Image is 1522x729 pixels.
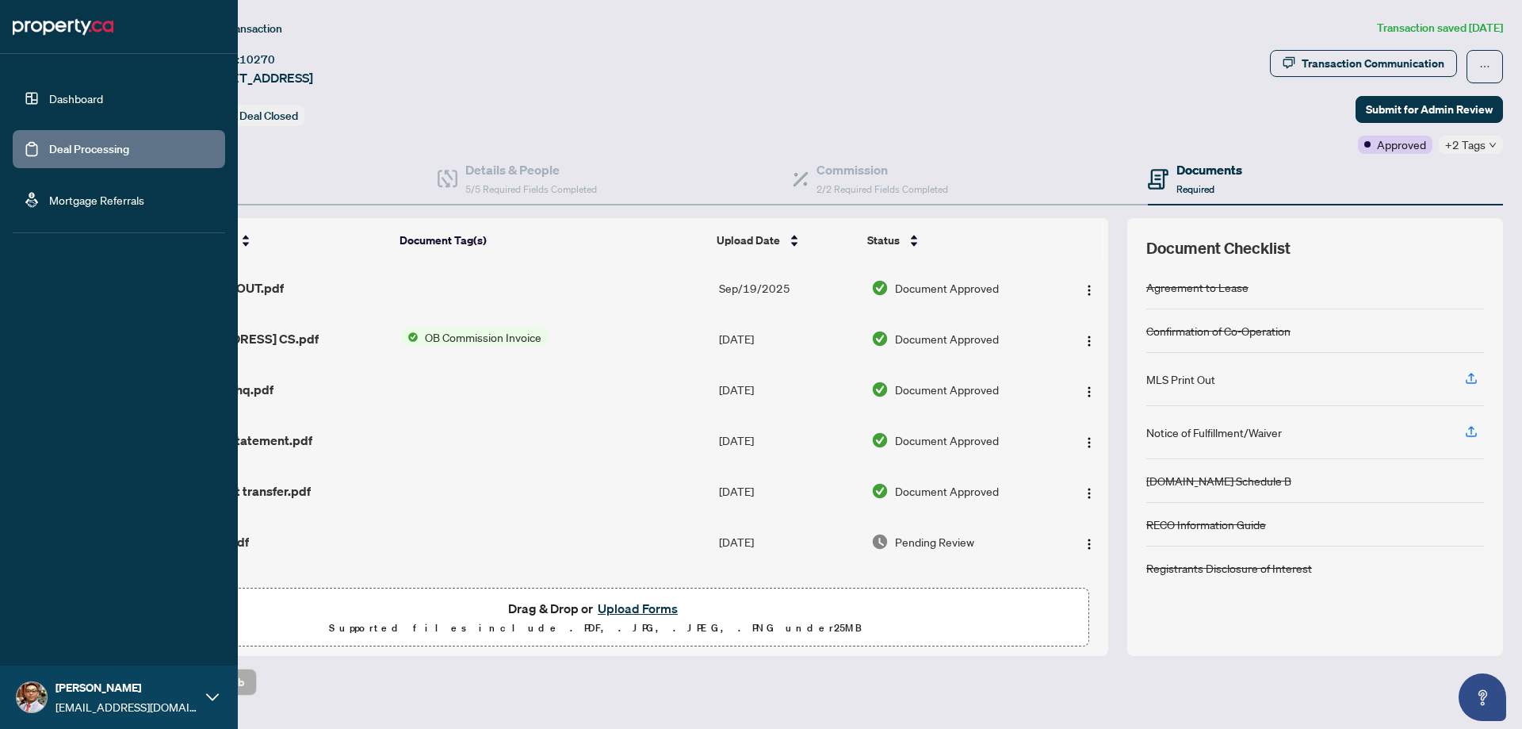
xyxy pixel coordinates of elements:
span: ellipsis [1479,61,1490,72]
th: Status [861,218,1050,263]
img: Document Status [871,279,889,297]
button: Submit for Admin Review [1356,96,1503,123]
th: Document Tag(s) [393,218,709,263]
span: View Transaction [197,21,282,36]
span: 10270 [239,52,275,67]
div: Agreement to Lease [1146,278,1249,296]
img: Document Status [871,533,889,551]
button: Logo [1076,275,1102,301]
span: Document Approved [895,330,999,347]
span: Required [1176,183,1214,195]
img: logo [13,14,113,40]
button: Status IconOB Commission Invoice [401,328,548,346]
button: Upload Forms [593,598,683,619]
span: Drag & Drop or [508,598,683,619]
span: [EMAIL_ADDRESS][DOMAIN_NAME] [55,698,198,716]
button: Logo [1076,377,1102,402]
div: Confirmation of Co-Operation [1146,322,1291,340]
img: Document Status [871,482,889,500]
td: [DATE] [713,364,864,415]
p: Supported files include .PDF, .JPG, .JPEG, .PNG under 25 MB [112,619,1079,638]
span: Deal Closed [239,109,298,123]
div: Transaction Communication [1302,51,1444,76]
div: Registrants Disclosure of Interest [1146,559,1312,577]
img: Document Status [871,432,889,449]
span: Document Approved [895,482,999,500]
a: Dashboard [49,91,103,106]
td: [DATE] [713,567,864,618]
span: Status [867,232,900,249]
div: RECO Information Guide [1146,516,1266,533]
button: Open asap [1459,673,1506,721]
span: down [1489,141,1497,149]
h4: Documents [1176,160,1242,179]
span: Document Approved [895,279,999,297]
img: Document Status [871,330,889,347]
span: Submit for Admin Review [1366,97,1493,122]
article: Transaction saved [DATE] [1377,19,1503,37]
span: [PERSON_NAME] [55,679,198,696]
div: Notice of Fulfillment/Waiver [1146,424,1282,441]
td: [DATE] [713,415,864,466]
td: [DATE] [713,516,864,567]
span: [STREET_ADDRESS] [197,68,313,87]
span: Upload Date [717,232,780,249]
h4: Details & People [465,160,597,179]
img: Profile Icon [17,682,47,712]
span: 2/2 Required Fields Completed [816,183,948,195]
a: Deal Processing [49,142,129,156]
div: MLS Print Out [1146,370,1215,388]
span: Document Approved [895,432,999,449]
td: [DATE] [713,313,864,364]
div: Status: [197,105,304,126]
span: Document Approved [895,381,999,398]
span: 5/5 Required Fields Completed [465,183,597,195]
td: [DATE] [713,466,864,516]
span: +2 Tags [1445,136,1486,154]
span: Document Checklist [1146,237,1291,259]
img: Logo [1083,386,1096,398]
span: Drag & Drop orUpload FormsSupported files include .PDF, .JPG, .JPEG, .PNG under25MB [102,589,1088,647]
img: Logo [1083,487,1096,500]
button: Logo [1076,428,1102,453]
button: Transaction Communication [1270,50,1457,77]
td: Sep/19/2025 [713,263,864,313]
button: Logo [1076,326,1102,351]
img: Document Status [871,381,889,398]
button: Logo [1076,529,1102,554]
th: Upload Date [710,218,862,263]
img: Status Icon [401,328,419,346]
div: [DOMAIN_NAME] Schedule B [1146,472,1291,489]
h4: Commission [816,160,948,179]
th: (16) File Name [149,218,393,263]
img: Logo [1083,284,1096,297]
span: Approved [1377,136,1426,153]
a: Mortgage Referrals [49,193,144,207]
img: Logo [1083,335,1096,347]
button: Logo [1076,478,1102,504]
span: OB Commission Invoice [419,328,548,346]
img: Logo [1083,538,1096,551]
span: Pending Review [895,533,974,551]
img: Logo [1083,436,1096,449]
